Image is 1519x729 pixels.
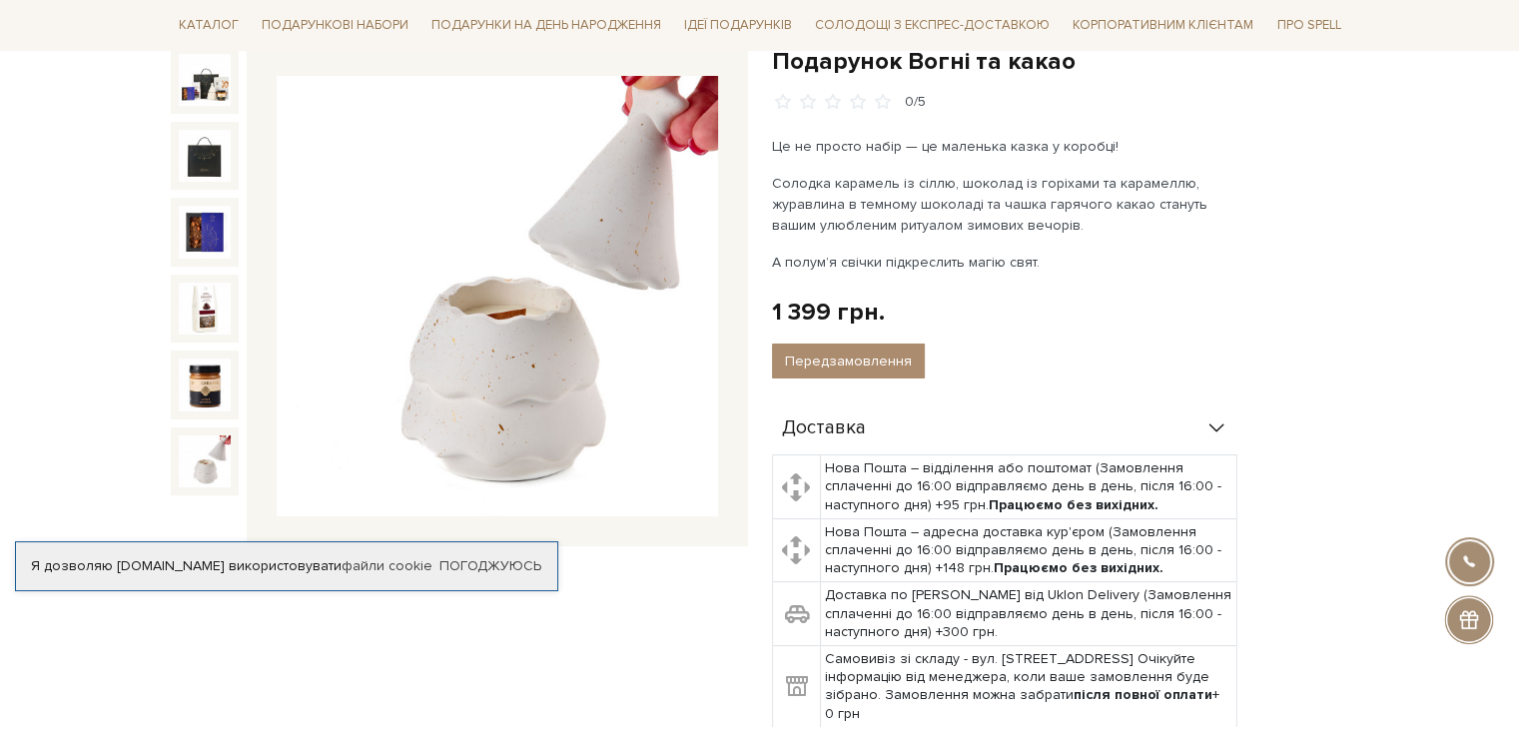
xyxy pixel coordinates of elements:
[439,557,541,575] a: Погоджуюсь
[179,359,231,410] img: Подарунок Вогні та какао
[820,518,1236,582] td: Нова Пошта – адресна доставка кур'єром (Замовлення сплаченні до 16:00 відправляємо день в день, п...
[179,283,231,335] img: Подарунок Вогні та какао
[179,206,231,258] img: Подарунок Вогні та какао
[772,173,1240,236] p: Солодка карамель із сіллю, шоколад із горіхами та карамеллю, журавлина в темному шоколаді та чашк...
[820,582,1236,646] td: Доставка по [PERSON_NAME] від Uklon Delivery (Замовлення сплаченні до 16:00 відправляємо день в д...
[820,455,1236,519] td: Нова Пошта – відділення або поштомат (Замовлення сплаченні до 16:00 відправляємо день в день, піс...
[676,10,800,41] a: Ідеї подарунків
[1074,686,1212,703] b: після повної оплати
[905,93,926,112] div: 0/5
[1065,10,1261,41] a: Корпоративним клієнтам
[179,54,231,106] img: Подарунок Вогні та какао
[179,130,231,182] img: Подарунок Вогні та какао
[772,297,885,328] div: 1 399 грн.
[254,10,416,41] a: Подарункові набори
[277,76,718,517] img: Подарунок Вогні та какао
[807,8,1058,42] a: Солодощі з експрес-доставкою
[989,496,1158,513] b: Працюємо без вихідних.
[772,46,1349,77] h1: Подарунок Вогні та какао
[782,419,866,437] span: Доставка
[772,252,1240,273] p: А полум’я свічки підкреслить магію свят.
[179,435,231,487] img: Подарунок Вогні та какао
[772,344,925,378] button: Передзамовлення
[820,646,1236,728] td: Самовивіз зі складу - вул. [STREET_ADDRESS] Очікуйте інформацію від менеджера, коли ваше замовлен...
[171,10,247,41] a: Каталог
[342,557,432,574] a: файли cookie
[772,136,1240,157] p: Це не просто набір — це маленька казка у коробці!
[16,557,557,575] div: Я дозволяю [DOMAIN_NAME] використовувати
[994,559,1163,576] b: Працюємо без вихідних.
[423,10,669,41] a: Подарунки на День народження
[1268,10,1348,41] a: Про Spell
